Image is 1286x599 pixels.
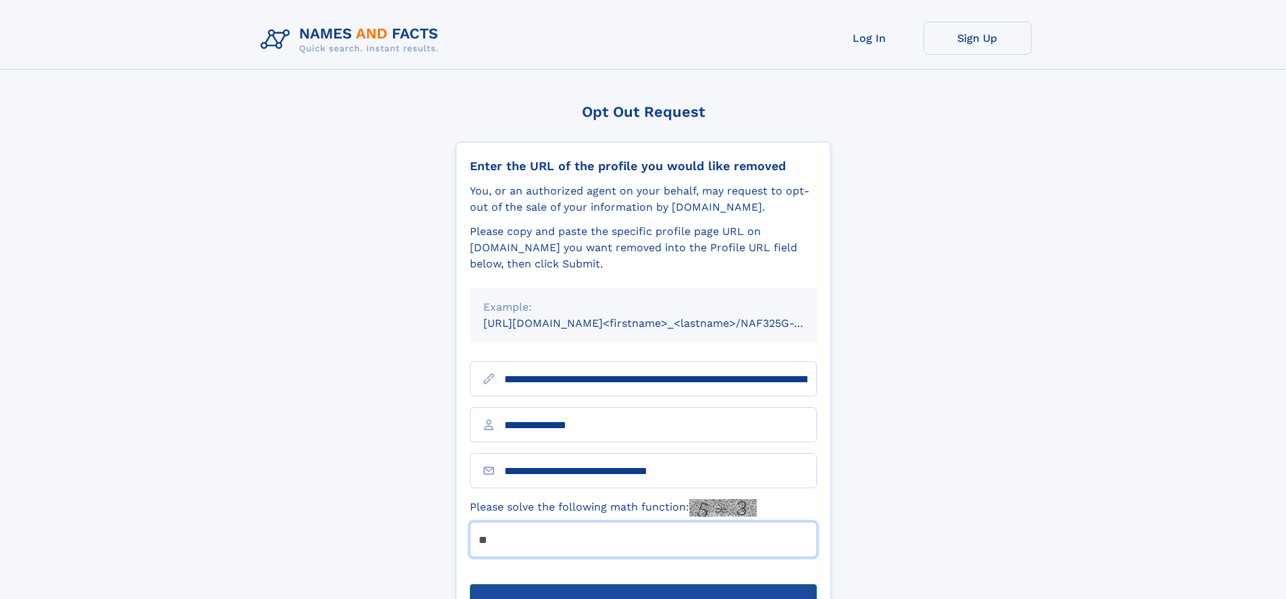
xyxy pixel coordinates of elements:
[815,22,923,55] a: Log In
[483,299,803,315] div: Example:
[923,22,1032,55] a: Sign Up
[470,183,817,215] div: You, or an authorized agent on your behalf, may request to opt-out of the sale of your informatio...
[470,159,817,174] div: Enter the URL of the profile you would like removed
[470,224,817,272] div: Please copy and paste the specific profile page URL on [DOMAIN_NAME] you want removed into the Pr...
[255,22,450,58] img: Logo Names and Facts
[456,103,831,120] div: Opt Out Request
[470,499,757,517] label: Please solve the following math function:
[483,317,842,330] small: [URL][DOMAIN_NAME]<firstname>_<lastname>/NAF325G-xxxxxxxx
